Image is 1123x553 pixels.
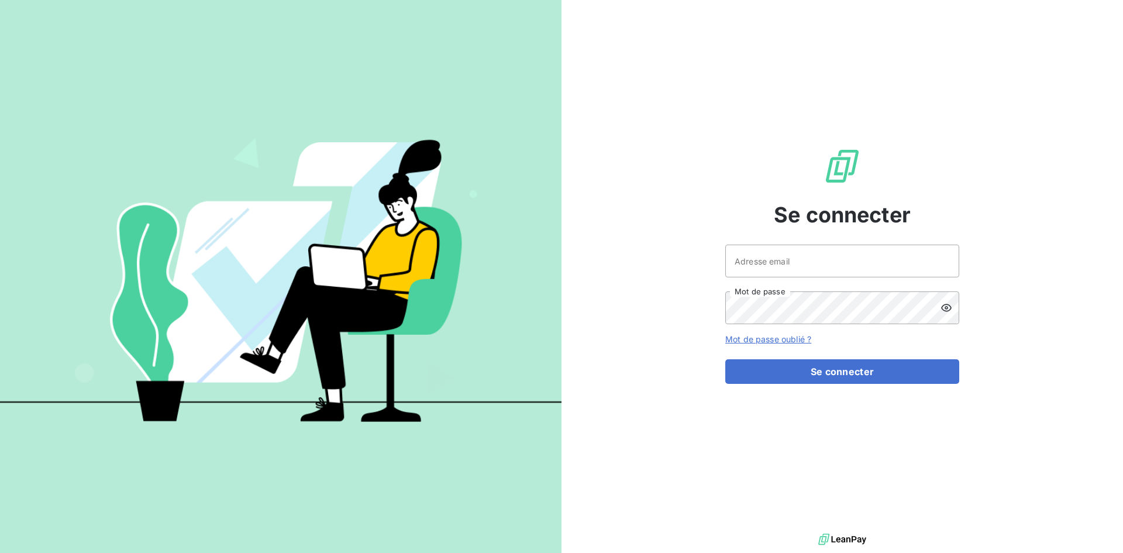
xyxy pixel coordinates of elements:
[824,147,861,185] img: Logo LeanPay
[725,245,959,277] input: placeholder
[774,199,911,231] span: Se connecter
[725,334,811,344] a: Mot de passe oublié ?
[818,531,866,548] img: logo
[725,359,959,384] button: Se connecter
